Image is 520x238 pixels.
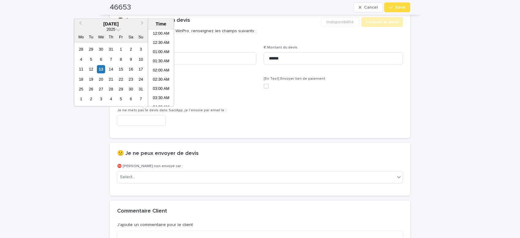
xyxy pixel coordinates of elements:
[150,21,172,27] div: Time
[127,45,135,53] div: Choose Saturday, 2 August 2025
[97,45,105,53] div: Choose Wednesday, 30 July 2025
[107,45,115,53] div: Choose Thursday, 31 July 2025
[127,33,135,41] div: Sa
[87,45,95,53] div: Choose Tuesday, 29 July 2025
[117,85,125,93] div: Choose Friday, 29 August 2025
[127,95,135,103] div: Choose Saturday, 6 September 2025
[87,85,95,93] div: Choose Tuesday, 26 August 2025
[87,75,95,83] div: Choose Tuesday, 19 August 2025
[395,5,405,10] span: Save
[117,75,125,83] div: Choose Friday, 22 August 2025
[117,95,125,103] div: Choose Friday, 5 September 2025
[77,45,85,53] div: Choose Monday, 28 July 2025
[148,76,174,85] li: 02:30 AM
[354,2,383,12] button: Cancel
[97,55,105,63] div: Choose Wednesday, 6 August 2025
[76,44,146,104] div: month 2025-08
[107,95,115,103] div: Choose Thursday, 4 September 2025
[110,3,131,12] h2: 46653
[117,150,199,157] h2: 🙁 Je ne peux envoyer de devis
[137,75,145,83] div: Choose Sunday, 24 August 2025
[137,95,145,103] div: Choose Sunday, 7 September 2025
[117,28,316,34] p: Après avoir créé le devis sur WinPro, renseignez les champs suivants :
[137,45,145,53] div: Choose Sunday, 3 August 2025
[148,57,174,67] li: 01:30 AM
[137,55,145,63] div: Choose Sunday, 10 August 2025
[148,94,174,103] li: 03:30 AM
[77,75,85,83] div: Choose Monday, 18 August 2025
[97,85,105,93] div: Choose Wednesday, 27 August 2025
[264,46,297,49] span: € Montant du devis
[148,30,174,39] li: 12:00 AM
[87,95,95,103] div: Choose Tuesday, 2 September 2025
[117,109,226,112] span: Je ne mets pas le devis dans SaciApp, je l'envoie par email le :
[77,95,85,103] div: Choose Monday, 1 September 2025
[117,208,167,215] h2: Commentaire Client
[365,19,399,25] span: J'envoie le devis
[97,95,105,103] div: Choose Wednesday, 3 September 2025
[148,103,174,113] li: 04:00 AM
[87,55,95,63] div: Choose Tuesday, 5 August 2025
[361,17,403,27] button: J'envoie le devis
[137,33,145,41] div: Su
[87,65,95,73] div: Choose Tuesday, 12 August 2025
[107,65,115,73] div: Choose Thursday, 14 August 2025
[117,222,403,228] p: J'ajoute un commentaire pour le client
[321,17,359,27] button: Indisponibilité
[117,164,183,168] span: ⛔ [PERSON_NAME] non envoyé car :
[326,19,354,25] span: Indisponibilité
[77,65,85,73] div: Choose Monday, 11 August 2025
[77,33,85,41] div: Mo
[138,19,148,29] button: Next Month
[87,33,95,41] div: Tu
[117,33,125,41] div: Fr
[77,55,85,63] div: Choose Monday, 4 August 2025
[384,2,410,12] button: Save
[364,5,378,10] span: Cancel
[120,174,135,180] div: Select...
[148,48,174,57] li: 01:00 AM
[137,85,145,93] div: Choose Sunday, 31 August 2025
[137,65,145,73] div: Choose Sunday, 17 August 2025
[117,55,125,63] div: Choose Friday, 8 August 2025
[148,67,174,76] li: 02:00 AM
[117,65,125,73] div: Choose Friday, 15 August 2025
[107,27,115,32] span: 2025
[117,17,190,24] h2: 👩‍🚀 Je peux envoyer un devis
[107,75,115,83] div: Choose Thursday, 21 August 2025
[107,85,115,93] div: Choose Thursday, 28 August 2025
[127,65,135,73] div: Choose Saturday, 16 August 2025
[97,33,105,41] div: We
[74,21,148,27] div: [DATE]
[75,19,85,29] button: Previous Month
[127,55,135,63] div: Choose Saturday, 9 August 2025
[148,39,174,48] li: 12:30 AM
[107,55,115,63] div: Choose Thursday, 7 August 2025
[264,77,325,81] span: [En Test] Envoyer lien de paiement
[97,65,105,73] div: Choose Wednesday, 13 August 2025
[77,85,85,93] div: Choose Monday, 25 August 2025
[148,85,174,94] li: 03:00 AM
[127,85,135,93] div: Choose Saturday, 30 August 2025
[97,75,105,83] div: Choose Wednesday, 20 August 2025
[127,75,135,83] div: Choose Saturday, 23 August 2025
[117,45,125,53] div: Choose Friday, 1 August 2025
[107,33,115,41] div: Th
